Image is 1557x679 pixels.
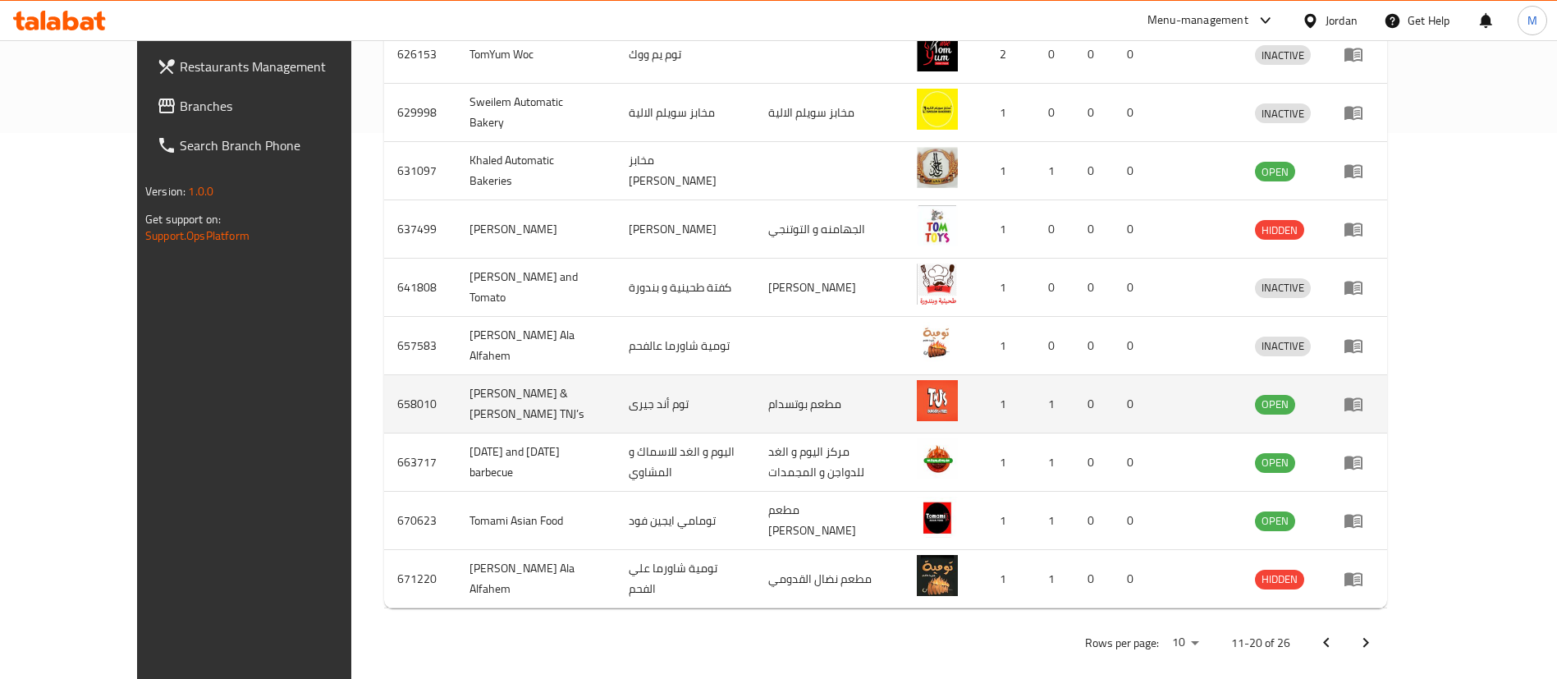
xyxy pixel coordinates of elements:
[145,181,185,202] span: Version:
[1255,453,1295,472] span: OPEN
[1114,550,1153,608] td: 0
[1035,25,1074,84] td: 0
[1344,278,1374,297] div: Menu
[1074,550,1114,608] td: 0
[1344,336,1374,356] div: Menu
[456,434,616,492] td: [DATE] and [DATE] barbecue
[978,550,1035,608] td: 1
[145,209,221,230] span: Get support on:
[616,200,756,259] td: [PERSON_NAME]
[1114,375,1153,434] td: 0
[1114,25,1153,84] td: 0
[616,25,756,84] td: توم يم ووك
[917,30,958,71] img: TomYum Woc
[144,86,397,126] a: Branches
[917,264,958,305] img: Koftah Tahini and Tomato
[1074,142,1114,200] td: 0
[456,84,616,142] td: Sweilem Automatic Bakery
[917,555,958,596] img: Tomeya Shawarma Ala Alfahem
[456,259,616,317] td: [PERSON_NAME] and Tomato
[1074,200,1114,259] td: 0
[1326,11,1358,30] div: Jordan
[1344,103,1374,122] div: Menu
[755,84,904,142] td: مخابز سويلم الالية
[180,57,384,76] span: Restaurants Management
[1074,434,1114,492] td: 0
[1255,453,1295,473] div: OPEN
[456,317,616,375] td: [PERSON_NAME] Ala Alfahem
[616,317,756,375] td: تومية شاورما عالفحم
[1074,317,1114,375] td: 0
[1074,259,1114,317] td: 0
[755,200,904,259] td: الجهامنه و التوتنجي
[1255,104,1311,123] span: INACTIVE
[144,47,397,86] a: Restaurants Management
[1074,492,1114,550] td: 0
[917,205,958,246] img: Tom Toys
[755,375,904,434] td: مطعم بوتسدام
[616,550,756,608] td: تومية شاورما علي الفحم
[456,142,616,200] td: Khaled Automatic Bakeries
[978,434,1035,492] td: 1
[1255,221,1304,240] span: HIDDEN
[1035,375,1074,434] td: 1
[1165,631,1205,655] div: Rows per page:
[384,317,456,375] td: 657583
[384,259,456,317] td: 641808
[384,142,456,200] td: 631097
[616,84,756,142] td: مخابز سويلم الالية
[1114,259,1153,317] td: 0
[616,492,756,550] td: تومامي ايجين فود
[1255,278,1311,298] div: INACTIVE
[1231,633,1290,654] p: 11-20 of 26
[188,181,213,202] span: 1.0.0
[1085,633,1159,654] p: Rows per page:
[384,375,456,434] td: 658010
[384,550,456,608] td: 671220
[1255,395,1295,414] span: OPEN
[917,438,958,479] img: today and tomorrow barbecue
[917,322,958,363] img: Tomeya Shawarma Ala Alfahem
[384,492,456,550] td: 670623
[384,434,456,492] td: 663717
[1255,278,1311,297] span: INACTIVE
[456,375,616,434] td: [PERSON_NAME] & [PERSON_NAME] TNJ’s
[978,375,1035,434] td: 1
[1035,200,1074,259] td: 0
[145,225,250,246] a: Support.OpsPlatform
[917,497,958,538] img: Tomami Asian Food
[616,142,756,200] td: مخابز [PERSON_NAME]
[1344,219,1374,239] div: Menu
[1255,570,1304,590] div: HIDDEN
[1035,492,1074,550] td: 1
[1255,45,1311,65] div: INACTIVE
[1344,44,1374,64] div: Menu
[755,492,904,550] td: مطعم [PERSON_NAME]
[1255,163,1295,181] span: OPEN
[1035,142,1074,200] td: 1
[1255,337,1311,356] div: INACTIVE
[1255,162,1295,181] div: OPEN
[1074,84,1114,142] td: 0
[1035,259,1074,317] td: 0
[1344,161,1374,181] div: Menu
[1114,84,1153,142] td: 0
[1255,570,1304,589] span: HIDDEN
[616,434,756,492] td: اليوم و الغد للاسماك و المشاوي
[978,142,1035,200] td: 1
[144,126,397,165] a: Search Branch Phone
[978,84,1035,142] td: 1
[978,317,1035,375] td: 1
[978,492,1035,550] td: 1
[456,550,616,608] td: [PERSON_NAME] Ala Alfahem
[1255,103,1311,123] div: INACTIVE
[1035,84,1074,142] td: 0
[1114,317,1153,375] td: 0
[384,200,456,259] td: 637499
[1114,142,1153,200] td: 0
[1346,623,1385,663] button: Next page
[616,259,756,317] td: كفتة طحينية و بندورة
[456,25,616,84] td: TomYum Woc
[456,200,616,259] td: [PERSON_NAME]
